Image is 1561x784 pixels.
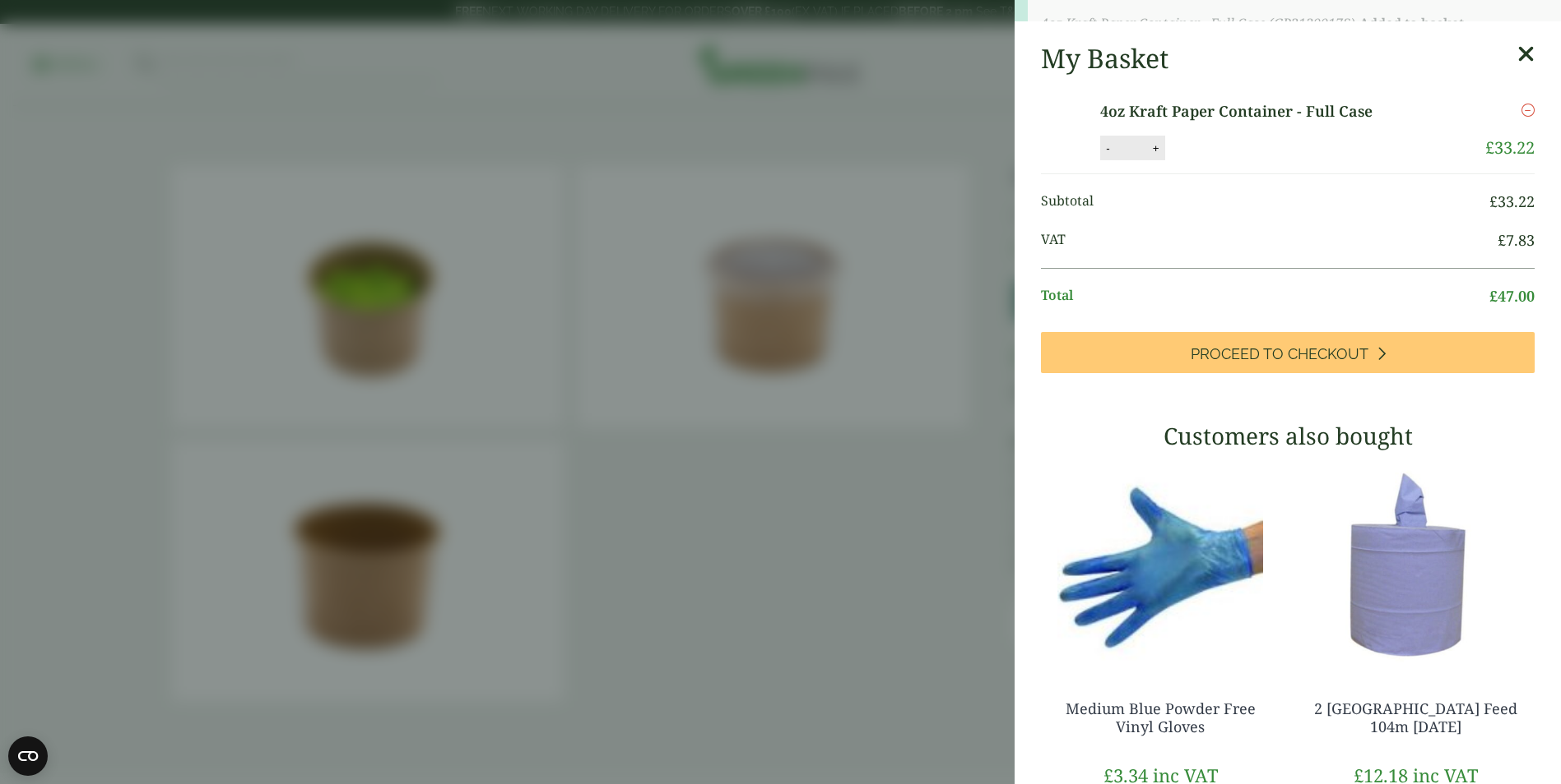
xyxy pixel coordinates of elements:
span: £ [1489,191,1498,211]
bdi: 33.22 [1489,191,1535,211]
button: Open CMP widget [8,736,48,776]
bdi: 33.22 [1485,136,1535,159]
a: Proceed to Checkout [1041,332,1535,373]
span: Total [1041,285,1489,307]
span: Proceed to Checkout [1191,345,1368,363]
a: 4oz Kraft Paper Container - Full Case [1112,100,1435,122]
bdi: 7.83 [1498,230,1535,250]
span: Subtotal [1041,191,1489,213]
a: Medium Blue Powder Free Vinyl Gloves [1066,699,1256,736]
h2: My Basket [1041,43,1168,74]
button: - [1113,141,1126,155]
span: VAT [1041,229,1498,251]
img: 3630017-2-Ply-Blue-Centre-Feed-104m [1296,462,1535,667]
img: 4130015J-Blue-Vinyl-Powder-Free-Gloves-Medium [1041,462,1280,667]
span: £ [1498,230,1506,250]
span: £ [1485,136,1494,159]
em: 4oz Kraft Paper Container - Full Case (GP2130017S) [1041,14,1355,32]
a: 2 [GEOGRAPHIC_DATA] Feed 104m [DATE] [1314,699,1517,736]
bdi: 47.00 [1489,286,1535,306]
button: + [1159,141,1175,155]
span: £ [1489,286,1498,306]
a: Remove this item [1522,100,1535,120]
h3: Customers also bought [1041,422,1535,450]
strong: Added to basket [1359,14,1464,32]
